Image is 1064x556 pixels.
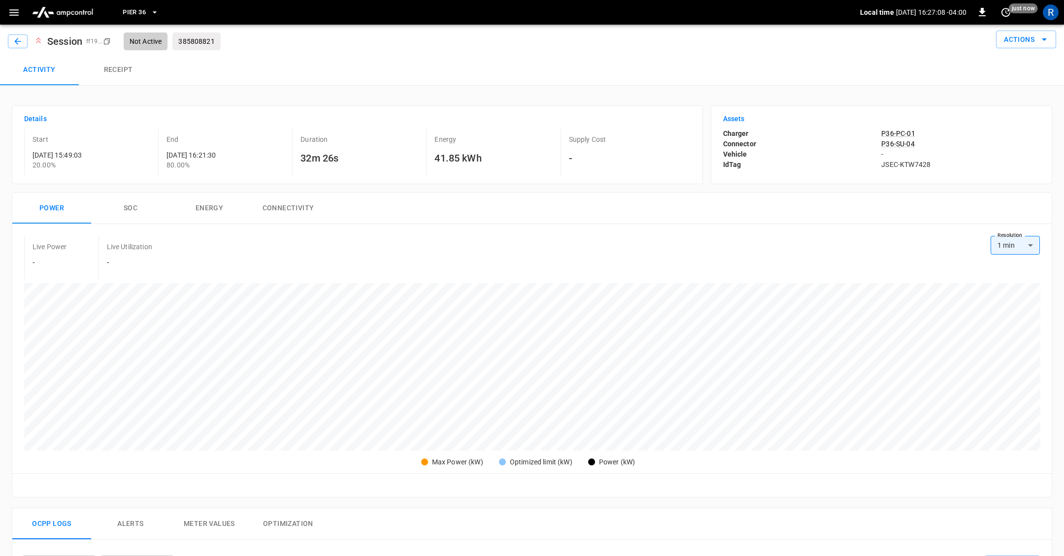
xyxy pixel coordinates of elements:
[107,242,152,252] p: Live Utilization
[249,508,328,540] button: Optimization
[79,54,158,86] button: Receipt
[166,134,288,144] p: End
[33,258,67,268] h6: -
[881,160,1040,169] p: JSEC-KTW7428
[33,134,154,144] p: Start
[102,36,112,47] div: copy
[996,31,1056,49] button: Actions
[124,33,168,50] div: Not Active
[998,4,1014,20] button: set refresh interval
[1009,3,1038,13] span: just now
[723,139,882,149] p: Connector
[119,3,163,22] button: Pier 36
[723,129,882,139] p: Charger
[300,150,422,166] h6: 32m 26s
[249,193,328,224] button: Connectivity
[170,508,249,540] button: Meter Values
[997,231,1022,239] label: Resolution
[43,33,86,49] h6: Session
[881,129,1040,138] a: P36-PC-01
[896,7,966,17] p: [DATE] 16:27:08 -04:00
[860,7,894,17] p: Local time
[107,258,152,268] h6: -
[33,242,67,252] p: Live Power
[12,193,91,224] button: Power
[86,38,103,45] span: ff19 ...
[434,150,556,166] h6: 41.85 kWh
[991,236,1040,255] div: 1 min
[166,150,288,160] p: [DATE] 16:21:30
[91,508,170,540] button: Alerts
[24,114,691,125] h6: Details
[434,134,556,144] p: Energy
[166,160,288,170] p: 80.00%
[569,134,691,144] p: Supply Cost
[569,150,691,166] h6: -
[33,160,154,170] p: 20.00 %
[123,7,146,18] span: Pier 36
[432,457,483,467] div: Max Power (kW)
[599,457,635,467] div: Power (kW)
[723,149,882,160] p: Vehicle
[510,457,572,467] div: Optimized limit (kW)
[723,160,882,170] p: IdTag
[91,193,170,224] button: SOC
[12,508,91,540] button: Ocpp logs
[178,36,214,46] p: 385808821
[1043,4,1059,20] div: profile-icon
[300,134,422,144] p: Duration
[170,193,249,224] button: Energy
[881,149,1040,159] p: -
[33,150,154,160] p: [DATE] 15:49:03
[723,114,1040,125] h6: Assets
[881,139,1040,149] a: P36-SU-04
[28,3,97,22] img: ampcontrol.io logo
